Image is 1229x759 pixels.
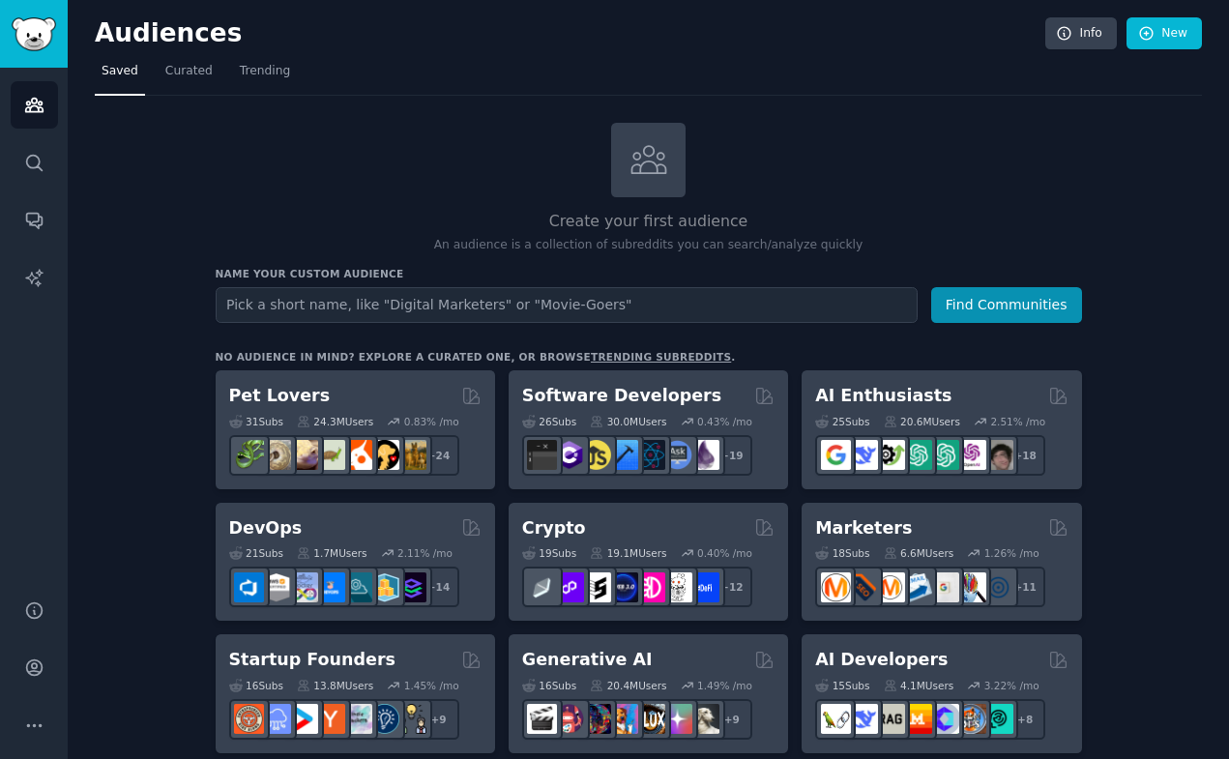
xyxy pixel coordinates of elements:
[712,699,752,740] div: + 9
[884,546,954,560] div: 6.6M Users
[261,440,291,470] img: ballpython
[216,210,1082,234] h2: Create your first audience
[315,572,345,602] img: DevOpsLinks
[216,267,1082,280] h3: Name your custom audience
[315,704,345,734] img: ycombinator
[662,440,692,470] img: AskComputerScience
[261,572,291,602] img: AWS_Certified_Experts
[95,18,1045,49] h2: Audiences
[815,648,948,672] h2: AI Developers
[240,63,290,80] span: Trending
[396,572,426,602] img: PlatformEngineers
[554,704,584,734] img: dalle2
[662,704,692,734] img: starryai
[369,704,399,734] img: Entrepreneurship
[581,704,611,734] img: deepdream
[697,415,752,428] div: 0.43 % /mo
[591,351,731,363] a: trending subreddits
[522,546,576,560] div: 19 Sub s
[1005,567,1045,607] div: + 11
[848,572,878,602] img: bigseo
[608,704,638,734] img: sdforall
[884,415,960,428] div: 20.6M Users
[419,435,459,476] div: + 24
[635,572,665,602] img: defiblockchain
[396,704,426,734] img: growmybusiness
[342,572,372,602] img: platformengineering
[990,415,1045,428] div: 2.51 % /mo
[984,679,1039,692] div: 3.22 % /mo
[554,572,584,602] img: 0xPolygon
[590,679,666,692] div: 20.4M Users
[522,648,653,672] h2: Generative AI
[929,440,959,470] img: chatgpt_prompts_
[875,440,905,470] img: AItoolsCatalog
[815,415,869,428] div: 25 Sub s
[229,384,331,408] h2: Pet Lovers
[608,440,638,470] img: iOSProgramming
[216,287,918,323] input: Pick a short name, like "Digital Marketers" or "Movie-Goers"
[875,572,905,602] img: AskMarketing
[229,546,283,560] div: 21 Sub s
[315,440,345,470] img: turtle
[902,440,932,470] img: chatgpt_promptDesign
[165,63,213,80] span: Curated
[369,572,399,602] img: aws_cdk
[229,516,303,540] h2: DevOps
[956,704,986,734] img: llmops
[902,572,932,602] img: Emailmarketing
[229,648,395,672] h2: Startup Founders
[884,679,954,692] div: 4.1M Users
[342,440,372,470] img: cockatiel
[229,415,283,428] div: 31 Sub s
[848,440,878,470] img: DeepSeek
[419,567,459,607] div: + 14
[229,679,283,692] div: 16 Sub s
[815,384,951,408] h2: AI Enthusiasts
[288,440,318,470] img: leopardgeckos
[216,350,736,364] div: No audience in mind? Explore a curated one, or browse .
[712,567,752,607] div: + 12
[821,704,851,734] img: LangChain
[590,415,666,428] div: 30.0M Users
[234,704,264,734] img: EntrepreneurRideAlong
[635,704,665,734] img: FluxAI
[102,63,138,80] span: Saved
[95,56,145,96] a: Saved
[815,516,912,540] h2: Marketers
[984,546,1039,560] div: 1.26 % /mo
[1127,17,1202,50] a: New
[815,546,869,560] div: 18 Sub s
[689,704,719,734] img: DreamBooth
[902,704,932,734] img: MistralAI
[956,572,986,602] img: MarketingResearch
[522,516,586,540] h2: Crypto
[522,384,721,408] h2: Software Developers
[821,572,851,602] img: content_marketing
[1005,435,1045,476] div: + 18
[297,546,367,560] div: 1.7M Users
[1045,17,1117,50] a: Info
[527,572,557,602] img: ethfinance
[608,572,638,602] img: web3
[297,679,373,692] div: 13.8M Users
[261,704,291,734] img: SaaS
[983,704,1013,734] img: AIDevelopersSociety
[522,415,576,428] div: 26 Sub s
[397,546,453,560] div: 2.11 % /mo
[983,572,1013,602] img: OnlineMarketing
[369,440,399,470] img: PetAdvice
[234,440,264,470] img: herpetology
[662,572,692,602] img: CryptoNews
[590,546,666,560] div: 19.1M Users
[12,17,56,51] img: GummySearch logo
[931,287,1082,323] button: Find Communities
[404,415,459,428] div: 0.83 % /mo
[404,679,459,692] div: 1.45 % /mo
[929,572,959,602] img: googleads
[297,415,373,428] div: 24.3M Users
[581,440,611,470] img: learnjavascript
[689,572,719,602] img: defi_
[929,704,959,734] img: OpenSourceAI
[983,440,1013,470] img: ArtificalIntelligence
